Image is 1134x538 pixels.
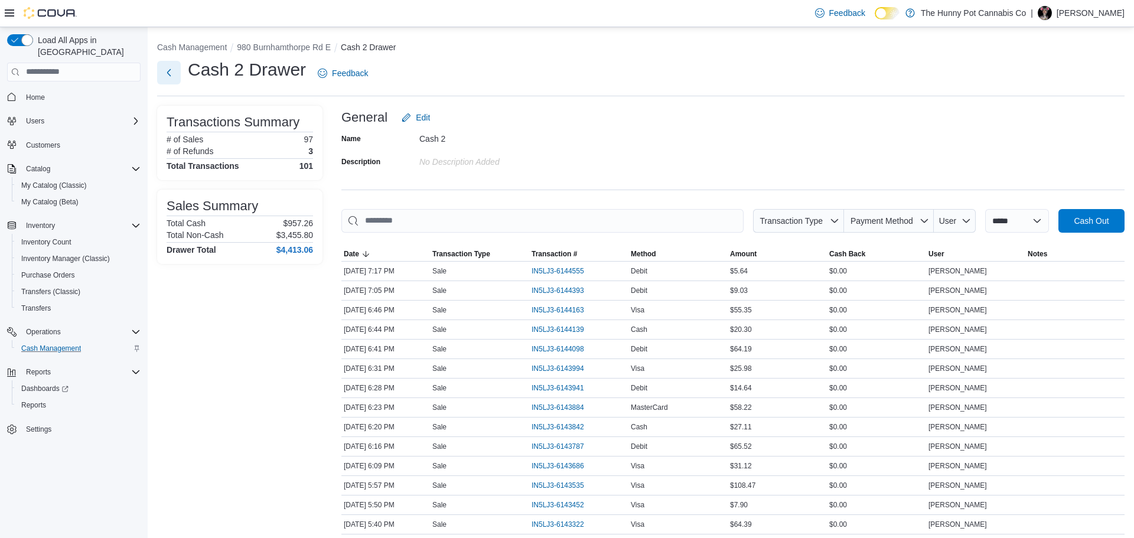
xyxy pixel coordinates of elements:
[341,459,430,473] div: [DATE] 6:09 PM
[21,90,141,105] span: Home
[827,381,926,395] div: $0.00
[631,520,644,529] span: Visa
[167,146,213,156] h6: # of Refunds
[532,498,596,512] button: IN5LJ3-6143452
[532,266,584,276] span: IN5LJ3-6144555
[17,252,115,266] a: Inventory Manager (Classic)
[730,442,752,451] span: $65.52
[532,342,596,356] button: IN5LJ3-6144098
[730,461,752,471] span: $31.12
[2,89,145,106] button: Home
[928,364,987,373] span: [PERSON_NAME]
[21,219,60,233] button: Inventory
[21,237,71,247] span: Inventory Count
[188,58,306,81] h1: Cash 2 Drawer
[341,420,430,434] div: [DATE] 6:20 PM
[397,106,435,129] button: Edit
[167,115,299,129] h3: Transactions Summary
[432,266,447,276] p: Sale
[850,216,913,226] span: Payment Method
[1058,209,1125,233] button: Cash Out
[341,361,430,376] div: [DATE] 6:31 PM
[827,361,926,376] div: $0.00
[631,442,647,451] span: Debit
[1025,247,1125,261] button: Notes
[1038,6,1052,20] div: Kaila Paradis
[628,247,728,261] button: Method
[12,250,145,267] button: Inventory Manager (Classic)
[24,7,77,19] img: Cova
[26,367,51,377] span: Reports
[17,341,141,356] span: Cash Management
[1074,215,1109,227] span: Cash Out
[21,138,65,152] a: Customers
[17,235,76,249] a: Inventory Count
[341,247,430,261] button: Date
[730,383,752,393] span: $14.64
[532,442,584,451] span: IN5LJ3-6143787
[21,219,141,233] span: Inventory
[167,135,203,144] h6: # of Sales
[430,247,529,261] button: Transaction Type
[12,283,145,300] button: Transfers (Classic)
[157,61,181,84] button: Next
[341,439,430,454] div: [DATE] 6:16 PM
[21,270,75,280] span: Purchase Orders
[532,520,584,529] span: IN5LJ3-6143322
[810,1,870,25] a: Feedback
[827,498,926,512] div: $0.00
[532,439,596,454] button: IN5LJ3-6143787
[532,325,584,334] span: IN5LJ3-6144139
[631,249,656,259] span: Method
[21,287,80,296] span: Transfers (Classic)
[631,364,644,373] span: Visa
[167,199,258,213] h3: Sales Summary
[17,382,141,396] span: Dashboards
[928,520,987,529] span: [PERSON_NAME]
[21,90,50,105] a: Home
[283,219,313,228] p: $957.26
[341,342,430,356] div: [DATE] 6:41 PM
[341,264,430,278] div: [DATE] 7:17 PM
[313,61,373,85] a: Feedback
[21,344,81,353] span: Cash Management
[21,162,55,176] button: Catalog
[532,361,596,376] button: IN5LJ3-6143994
[730,403,752,412] span: $58.22
[844,209,934,233] button: Payment Method
[532,459,596,473] button: IN5LJ3-6143686
[827,517,926,532] div: $0.00
[21,325,141,339] span: Operations
[276,245,313,255] h4: $4,413.06
[21,162,141,176] span: Catalog
[760,216,823,226] span: Transaction Type
[304,135,313,144] p: 97
[928,403,987,412] span: [PERSON_NAME]
[730,481,755,490] span: $108.47
[26,164,50,174] span: Catalog
[730,500,748,510] span: $7.90
[12,300,145,317] button: Transfers
[928,500,987,510] span: [PERSON_NAME]
[167,219,206,228] h6: Total Cash
[529,247,628,261] button: Transaction #
[2,217,145,234] button: Inventory
[237,43,331,52] button: 980 Burnhamthorpe Rd E
[26,141,60,150] span: Customers
[17,285,85,299] a: Transfers (Classic)
[934,209,976,233] button: User
[167,245,216,255] h4: Drawer Total
[432,461,447,471] p: Sale
[730,364,752,373] span: $25.98
[829,249,865,259] span: Cash Back
[7,84,141,469] nav: Complex example
[432,520,447,529] p: Sale
[827,283,926,298] div: $0.00
[1057,6,1125,20] p: [PERSON_NAME]
[17,341,86,356] a: Cash Management
[167,230,224,240] h6: Total Non-Cash
[17,398,51,412] a: Reports
[827,264,926,278] div: $0.00
[532,283,596,298] button: IN5LJ3-6144393
[631,500,644,510] span: Visa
